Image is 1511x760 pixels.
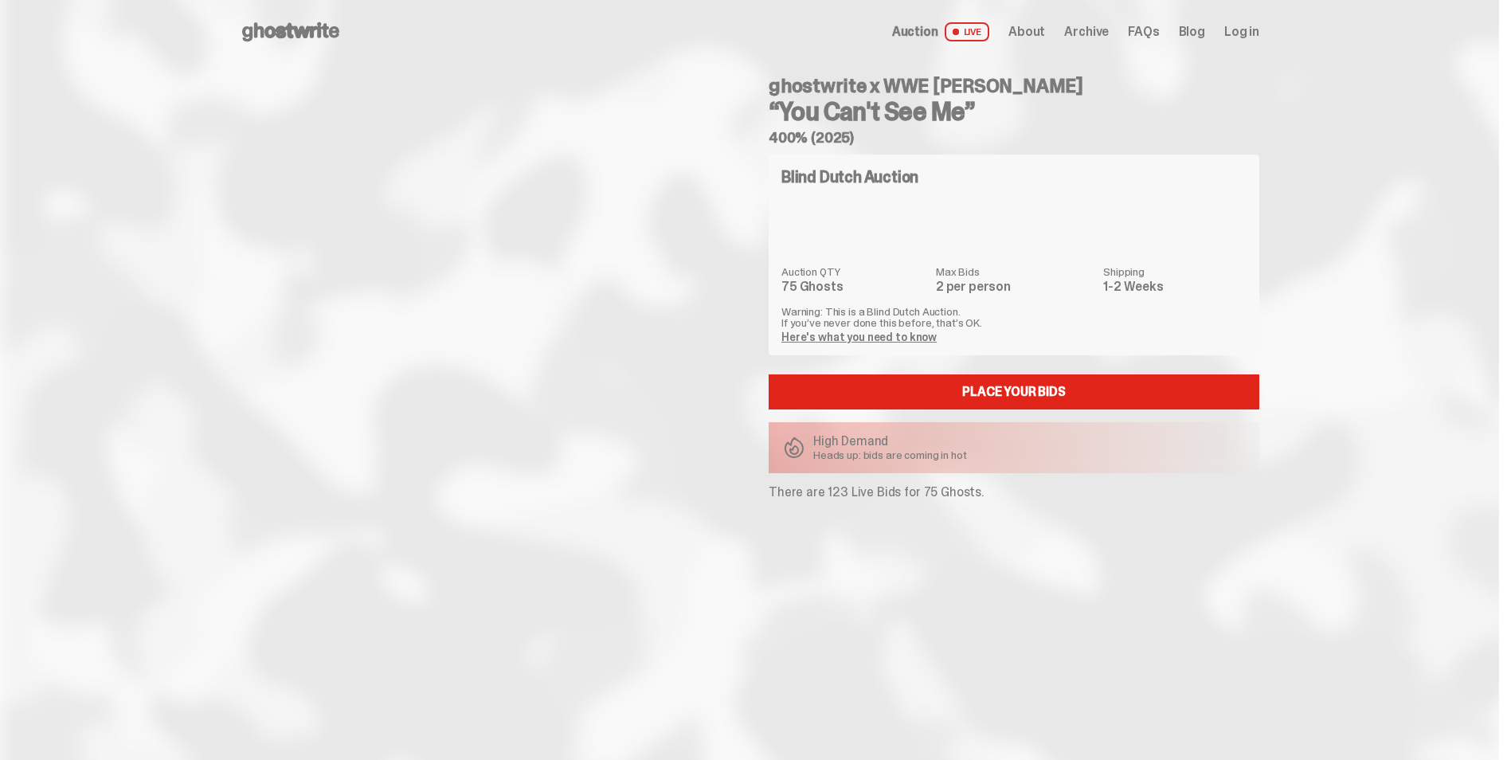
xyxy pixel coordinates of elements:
h4: Blind Dutch Auction [781,169,918,185]
dt: Max Bids [936,266,1094,277]
p: There are 123 Live Bids for 75 Ghosts. [769,486,1259,499]
dt: Shipping [1103,266,1247,277]
dd: 75 Ghosts [781,280,926,293]
p: Warning: This is a Blind Dutch Auction. If you’ve never done this before, that’s OK. [781,306,1247,328]
p: High Demand [813,435,967,448]
span: LIVE [945,22,990,41]
a: About [1008,25,1045,38]
a: Place your Bids [769,374,1259,409]
dd: 2 per person [936,280,1094,293]
a: Blog [1179,25,1205,38]
h5: 400% (2025) [769,131,1259,145]
dt: Auction QTY [781,266,926,277]
a: Auction LIVE [892,22,989,41]
dd: 1-2 Weeks [1103,280,1247,293]
a: Archive [1064,25,1109,38]
h4: ghostwrite x WWE [PERSON_NAME] [769,76,1259,96]
p: Heads up: bids are coming in hot [813,449,967,460]
a: Here's what you need to know [781,330,937,344]
span: Auction [892,25,938,38]
h3: “You Can't See Me” [769,99,1259,124]
a: Log in [1224,25,1259,38]
a: FAQs [1128,25,1159,38]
